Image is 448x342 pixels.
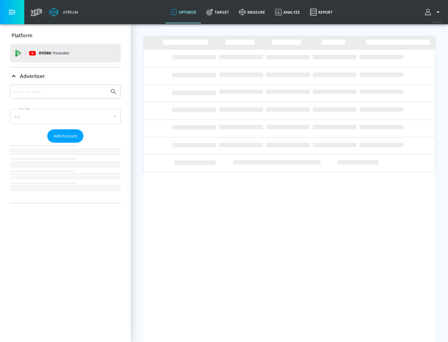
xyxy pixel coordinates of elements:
div: A-Z [10,109,121,124]
span: Add Account [54,132,77,140]
a: Atrium [49,7,78,17]
p: DV360: [39,50,69,57]
div: Advertiser [10,67,121,85]
a: Report [305,1,338,23]
span: v 4.25.4 [433,21,442,24]
a: measure [234,1,270,23]
p: Youtube [53,50,69,56]
nav: list of Advertiser [10,143,121,203]
div: Advertiser [10,85,121,203]
div: DV360: Youtube [10,44,121,62]
button: Add Account [47,129,83,143]
input: Search by name [12,88,107,96]
div: Platform [10,27,121,44]
p: Platform [12,32,32,39]
a: Target [201,1,234,23]
a: optimize [166,1,201,23]
label: Sort By [18,107,31,111]
a: Analyze [270,1,305,23]
div: Atrium [60,9,78,15]
p: Advertiser [20,73,45,80]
